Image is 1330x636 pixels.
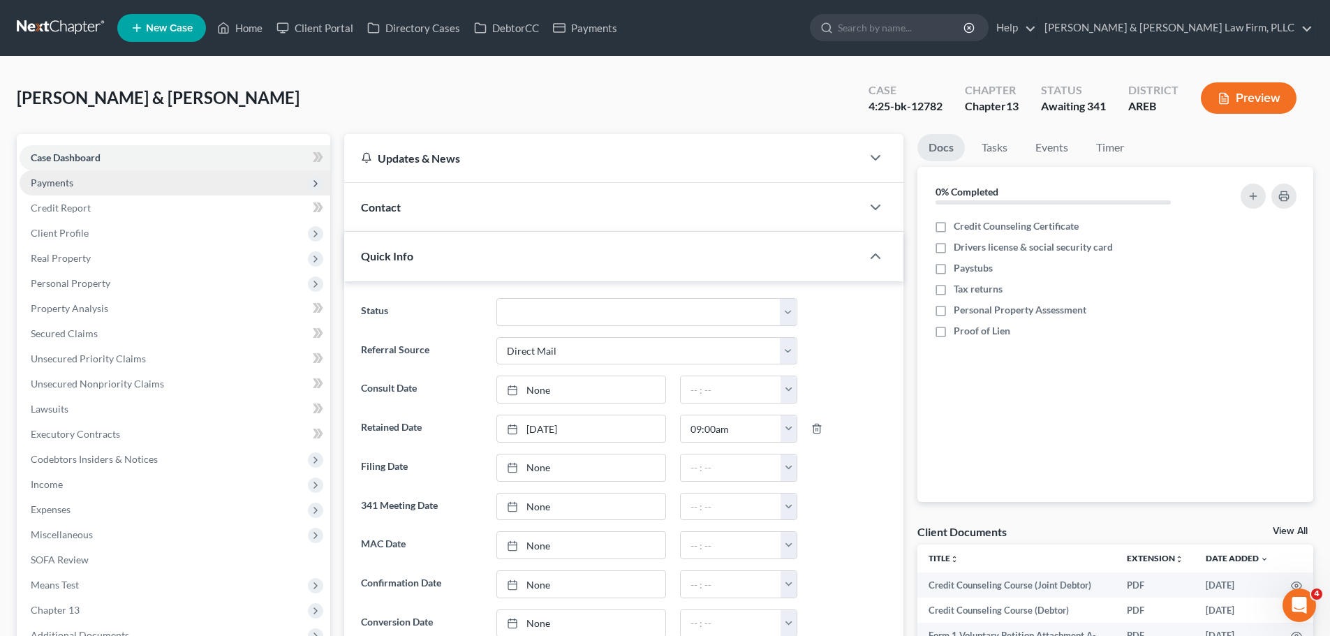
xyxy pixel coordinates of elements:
a: Client Portal [269,15,360,40]
td: PDF [1116,572,1195,598]
div: Status [1041,82,1106,98]
a: SOFA Review [20,547,330,572]
label: MAC Date [354,531,489,559]
a: None [497,376,665,403]
span: Chapter 13 [31,604,80,616]
span: Contact [361,200,401,214]
a: Secured Claims [20,321,330,346]
a: Payments [546,15,624,40]
label: Confirmation Date [354,570,489,598]
td: [DATE] [1195,598,1280,623]
span: Income [31,478,63,490]
span: Client Profile [31,227,89,239]
a: Lawsuits [20,397,330,422]
input: -- : -- [681,571,781,598]
td: [DATE] [1195,572,1280,598]
span: Means Test [31,579,79,591]
a: View All [1273,526,1308,536]
button: Preview [1201,82,1296,114]
a: Help [989,15,1036,40]
i: unfold_more [950,555,959,563]
a: Date Added expand_more [1206,553,1269,563]
span: Miscellaneous [31,528,93,540]
span: Case Dashboard [31,151,101,163]
a: None [497,532,665,559]
i: unfold_more [1175,555,1183,563]
a: Docs [917,134,965,161]
a: Unsecured Priority Claims [20,346,330,371]
td: Credit Counseling Course (Debtor) [917,598,1116,623]
span: Executory Contracts [31,428,120,440]
span: Expenses [31,503,71,515]
span: Quick Info [361,249,413,262]
a: Executory Contracts [20,422,330,447]
span: Unsecured Priority Claims [31,353,146,364]
a: DebtorCC [467,15,546,40]
strong: 0% Completed [936,186,998,198]
span: Payments [31,177,73,188]
span: Proof of Lien [954,324,1010,338]
div: District [1128,82,1178,98]
span: New Case [146,23,193,34]
a: Case Dashboard [20,145,330,170]
a: Events [1024,134,1079,161]
div: Chapter [965,82,1019,98]
a: Home [210,15,269,40]
span: Lawsuits [31,403,68,415]
a: [DATE] [497,415,665,442]
label: Retained Date [354,415,489,443]
td: Credit Counseling Course (Joint Debtor) [917,572,1116,598]
div: Awaiting 341 [1041,98,1106,114]
div: Chapter [965,98,1019,114]
a: Unsecured Nonpriority Claims [20,371,330,397]
div: AREB [1128,98,1178,114]
a: None [497,494,665,520]
a: [PERSON_NAME] & [PERSON_NAME] Law Firm, PLLC [1037,15,1313,40]
a: Extensionunfold_more [1127,553,1183,563]
div: Case [869,82,943,98]
a: Timer [1085,134,1135,161]
span: Real Property [31,252,91,264]
a: Property Analysis [20,296,330,321]
span: Unsecured Nonpriority Claims [31,378,164,390]
input: -- : -- [681,415,781,442]
span: Codebtors Insiders & Notices [31,453,158,465]
span: Drivers license & social security card [954,240,1113,254]
i: expand_more [1260,555,1269,563]
label: Referral Source [354,337,489,365]
span: 4 [1311,589,1322,600]
label: Status [354,298,489,326]
div: Updates & News [361,151,845,165]
a: Credit Report [20,195,330,221]
span: Credit Report [31,202,91,214]
span: SOFA Review [31,554,89,565]
span: Credit Counseling Certificate [954,219,1079,233]
span: Tax returns [954,282,1003,296]
label: 341 Meeting Date [354,493,489,521]
span: Personal Property Assessment [954,303,1086,317]
div: 4:25-bk-12782 [869,98,943,114]
span: 13 [1006,99,1019,112]
td: PDF [1116,598,1195,623]
span: [PERSON_NAME] & [PERSON_NAME] [17,87,300,108]
a: None [497,454,665,481]
a: None [497,571,665,598]
input: -- : -- [681,454,781,481]
label: Consult Date [354,376,489,404]
label: Filing Date [354,454,489,482]
span: Paystubs [954,261,993,275]
span: Property Analysis [31,302,108,314]
iframe: Intercom live chat [1283,589,1316,622]
span: Personal Property [31,277,110,289]
span: Secured Claims [31,327,98,339]
a: Directory Cases [360,15,467,40]
input: Search by name... [838,15,966,40]
div: Client Documents [917,524,1007,539]
a: Titleunfold_more [929,553,959,563]
input: -- : -- [681,532,781,559]
a: Tasks [970,134,1019,161]
input: -- : -- [681,376,781,403]
input: -- : -- [681,494,781,520]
